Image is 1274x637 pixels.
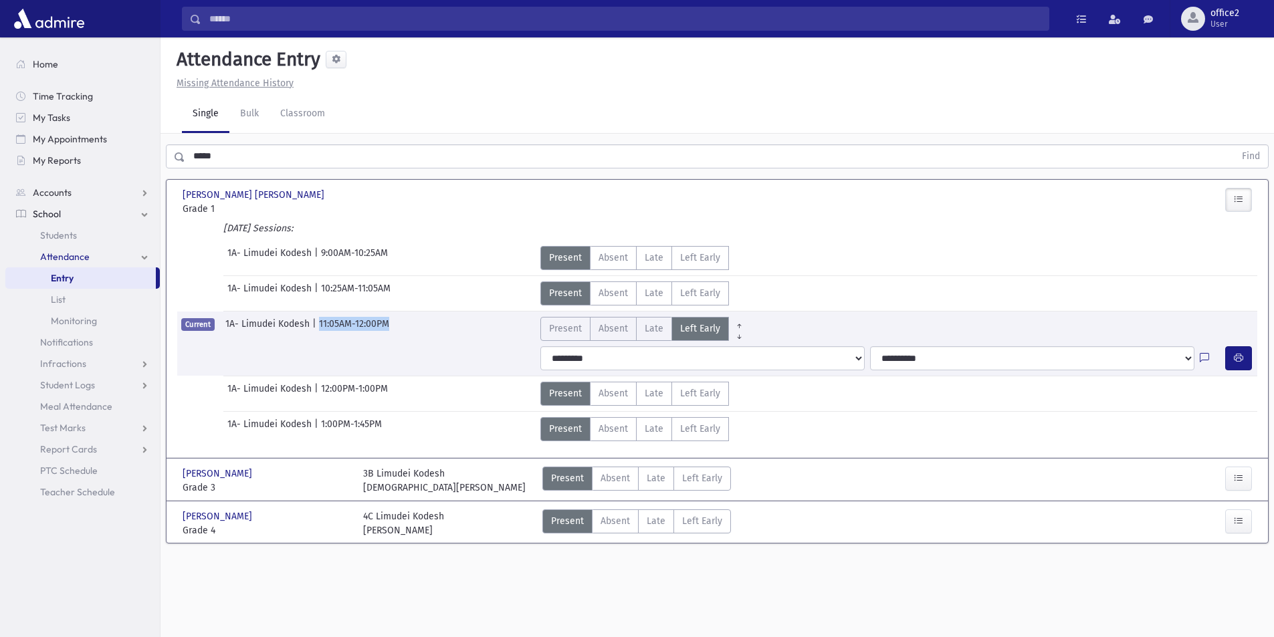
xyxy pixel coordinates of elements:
span: 9:00AM-10:25AM [321,246,388,270]
span: 1:00PM-1:45PM [321,417,382,441]
span: [PERSON_NAME] [183,509,255,523]
span: My Reports [33,154,81,166]
span: Present [549,422,582,436]
span: Late [645,251,663,265]
span: Left Early [680,386,720,400]
a: Bulk [229,96,270,133]
span: 1A- Limudei Kodesh [225,317,312,341]
span: 1A- Limudei Kodesh [227,281,314,305]
span: | [314,281,321,305]
span: Present [549,251,582,265]
a: Time Tracking [5,86,160,107]
span: PTC Schedule [40,465,98,477]
span: [PERSON_NAME] [183,467,255,481]
span: Report Cards [40,443,97,455]
img: AdmirePro [11,5,88,32]
span: office2 [1210,8,1239,19]
span: 12:00PM-1:00PM [321,382,388,406]
a: PTC Schedule [5,460,160,481]
a: Meal Attendance [5,396,160,417]
div: AttTypes [540,317,750,341]
a: My Reports [5,150,160,171]
div: AttTypes [540,417,729,441]
span: 10:25AM-11:05AM [321,281,391,305]
span: Time Tracking [33,90,93,102]
div: AttTypes [540,382,729,406]
span: My Appointments [33,133,107,145]
div: AttTypes [540,281,729,305]
a: My Appointments [5,128,160,150]
div: 4C Limudei Kodesh [PERSON_NAME] [363,509,444,537]
span: | [314,246,321,270]
span: Present [551,471,584,485]
a: Classroom [270,96,336,133]
a: Students [5,225,160,246]
a: Teacher Schedule [5,481,160,503]
span: Accounts [33,186,72,199]
span: | [314,417,321,441]
span: Notifications [40,336,93,348]
a: Report Cards [5,438,160,460]
span: Left Early [682,514,722,528]
span: Left Early [680,286,720,300]
span: My Tasks [33,112,70,124]
h5: Attendance Entry [171,48,320,71]
span: Late [645,386,663,400]
span: Present [549,286,582,300]
span: Late [647,471,665,485]
span: 1A- Limudei Kodesh [227,382,314,406]
span: [PERSON_NAME] [PERSON_NAME] [183,188,327,202]
a: Infractions [5,353,160,374]
span: Student Logs [40,379,95,391]
span: Grade 4 [183,523,350,537]
span: Entry [51,272,74,284]
input: Search [201,7,1049,31]
span: Absent [599,286,628,300]
span: Present [549,386,582,400]
a: Monitoring [5,310,160,332]
a: Test Marks [5,417,160,438]
span: Grade 1 [183,202,350,216]
span: Grade 3 [183,481,350,495]
a: Missing Attendance History [171,78,294,89]
span: Absent [599,322,628,336]
span: School [33,208,61,220]
span: Present [549,322,582,336]
span: Teacher Schedule [40,486,115,498]
a: Attendance [5,246,160,267]
div: AttTypes [540,246,729,270]
span: | [314,382,321,406]
span: Late [647,514,665,528]
div: AttTypes [542,509,731,537]
span: Absent [599,422,628,436]
span: Current [181,318,215,331]
span: | [312,317,319,341]
u: Missing Attendance History [177,78,294,89]
a: Entry [5,267,156,289]
span: Monitoring [51,315,97,327]
span: Test Marks [40,422,86,434]
span: Home [33,58,58,70]
span: Absent [601,514,630,528]
div: AttTypes [542,467,731,495]
span: Absent [599,251,628,265]
span: Students [40,229,77,241]
span: Left Early [680,422,720,436]
span: Infractions [40,358,86,370]
span: Meal Attendance [40,400,112,412]
span: Absent [599,386,628,400]
button: Find [1234,145,1268,168]
span: Late [645,286,663,300]
span: Left Early [682,471,722,485]
span: Late [645,422,663,436]
a: Accounts [5,182,160,203]
span: 1A- Limudei Kodesh [227,246,314,270]
span: Left Early [680,322,720,336]
span: Absent [601,471,630,485]
a: List [5,289,160,310]
span: Left Early [680,251,720,265]
span: User [1210,19,1239,29]
a: School [5,203,160,225]
a: Student Logs [5,374,160,396]
span: 1A- Limudei Kodesh [227,417,314,441]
